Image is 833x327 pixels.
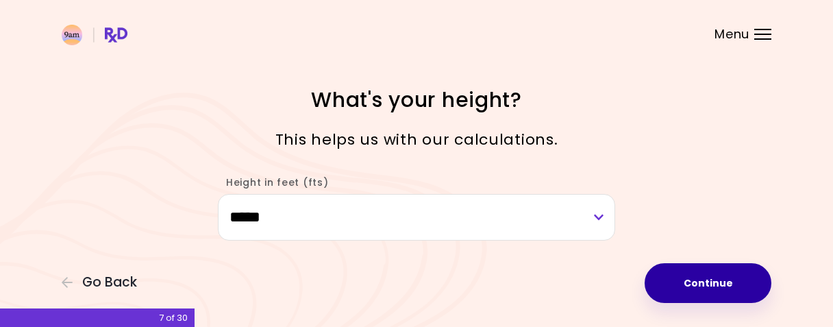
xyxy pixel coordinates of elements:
[177,127,656,152] p: This helps us with our calculations.
[714,28,749,40] span: Menu
[645,263,771,303] button: Continue
[62,25,127,45] img: RxDiet
[218,175,328,189] label: Height in feet (fts)
[82,275,137,290] span: Go Back
[62,275,144,290] button: Go Back
[177,86,656,113] h1: What's your height?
